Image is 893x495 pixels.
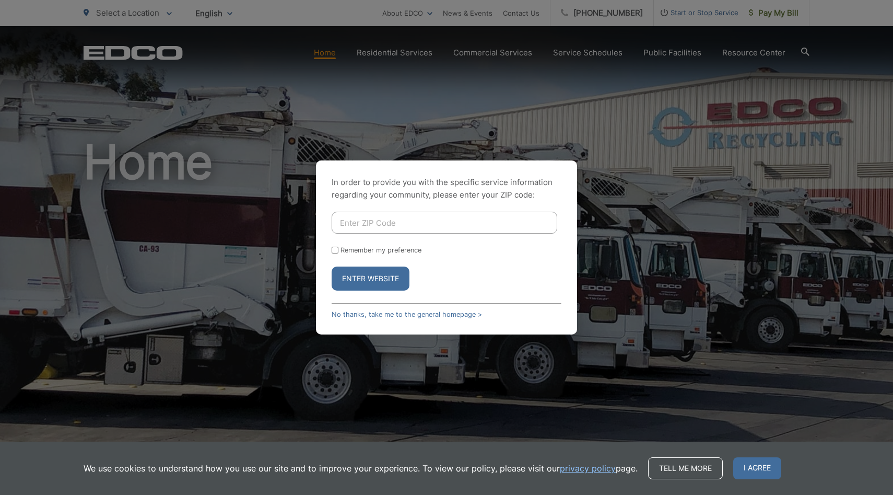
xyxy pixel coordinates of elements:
[648,457,723,479] a: Tell me more
[332,310,482,318] a: No thanks, take me to the general homepage >
[332,267,409,291] button: Enter Website
[332,176,561,201] p: In order to provide you with the specific service information regarding your community, please en...
[332,212,557,234] input: Enter ZIP Code
[340,246,421,254] label: Remember my preference
[84,462,638,475] p: We use cookies to understand how you use our site and to improve your experience. To view our pol...
[560,462,616,475] a: privacy policy
[733,457,781,479] span: I agree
